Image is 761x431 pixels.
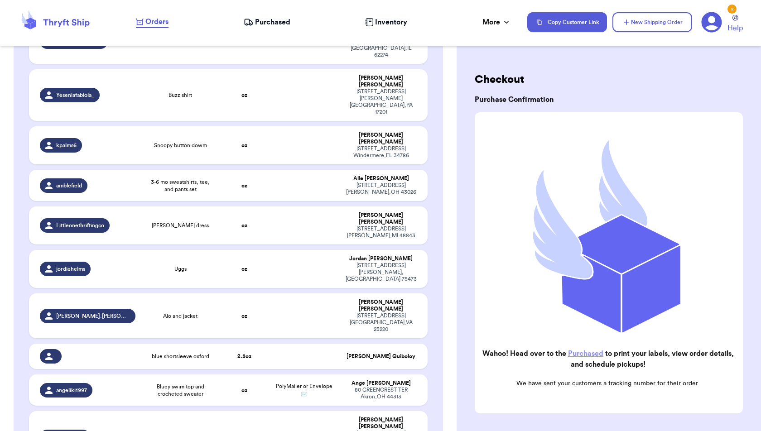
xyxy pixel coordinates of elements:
span: Help [727,23,743,34]
div: [STREET_ADDRESS] [PERSON_NAME] , OH 43026 [345,182,417,196]
a: Help [727,15,743,34]
button: New Shipping Order [612,12,692,32]
div: 80 GREENCREST TER Akron , OH 44313 [345,387,417,400]
span: Purchased [255,17,290,28]
h3: Purchase Confirmation [475,94,743,105]
strong: oz [241,143,247,148]
span: Inventory [375,17,407,28]
div: [STREET_ADDRESS] [PERSON_NAME] , MI 48843 [345,225,417,239]
span: amblefield [56,182,82,189]
span: Yeseniafabiola_ [56,91,94,99]
button: Copy Customer Link [527,12,607,32]
span: Bluey swim top and crocheted sweater [146,383,215,397]
div: [STREET_ADDRESS] [GEOGRAPHIC_DATA] , VA 23220 [345,312,417,333]
span: Uggs [174,265,187,273]
span: PolyMailer or Envelope ✉️ [276,383,332,397]
span: jordiehelms [56,265,85,273]
strong: oz [241,223,247,228]
div: 2 [727,5,737,14]
div: [STREET_ADDRESS] [PERSON_NAME] , [GEOGRAPHIC_DATA] 75473 [345,262,417,283]
div: [PERSON_NAME] [PERSON_NAME] [345,132,417,145]
strong: oz [241,313,247,319]
div: [STREET_ADDRESS][PERSON_NAME] [GEOGRAPHIC_DATA] , PA 17201 [345,88,417,115]
a: Purchased [244,17,290,28]
span: Orders [145,16,169,27]
a: 2 [701,12,722,33]
h2: Checkout [475,72,743,87]
div: Alle [PERSON_NAME] [345,175,417,182]
div: Ange [PERSON_NAME] [345,380,417,387]
div: More [482,17,511,28]
span: 3-6 mo sweatshirts, tee, and pants set [146,178,215,193]
a: Purchased [568,350,603,357]
h2: Wahoo! Head over to the to print your labels, view order details, and schedule pickups! [482,348,734,370]
span: angeliki1997 [56,387,87,394]
span: [PERSON_NAME] dress [152,222,209,229]
span: kpalms6 [56,142,77,149]
a: Orders [136,16,169,28]
p: We have sent your customers a tracking number for their order. [482,379,734,388]
div: [PERSON_NAME] [PERSON_NAME] [345,75,417,88]
div: [PERSON_NAME] [PERSON_NAME] [345,212,417,225]
div: [PERSON_NAME] [PERSON_NAME] [345,299,417,312]
strong: oz [241,388,247,393]
span: Alo and jacket [163,312,197,320]
div: [PERSON_NAME] Quiboloy [345,353,417,360]
span: [PERSON_NAME].[PERSON_NAME] [56,312,130,320]
span: Buzz shirt [169,91,192,99]
div: Jordan [PERSON_NAME] [345,255,417,262]
strong: oz [241,266,247,272]
div: [STREET_ADDRESS] Windermere , FL 34786 [345,145,417,159]
strong: oz [241,92,247,98]
span: Snoopy button dowm [154,142,207,149]
a: Inventory [365,17,407,28]
strong: oz [241,183,247,188]
div: [PERSON_NAME] [PERSON_NAME] [345,417,417,430]
span: Littleonethriftingco [56,222,104,229]
strong: 2.5 oz [237,354,251,359]
span: blue shortsleeve oxford [152,353,209,360]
